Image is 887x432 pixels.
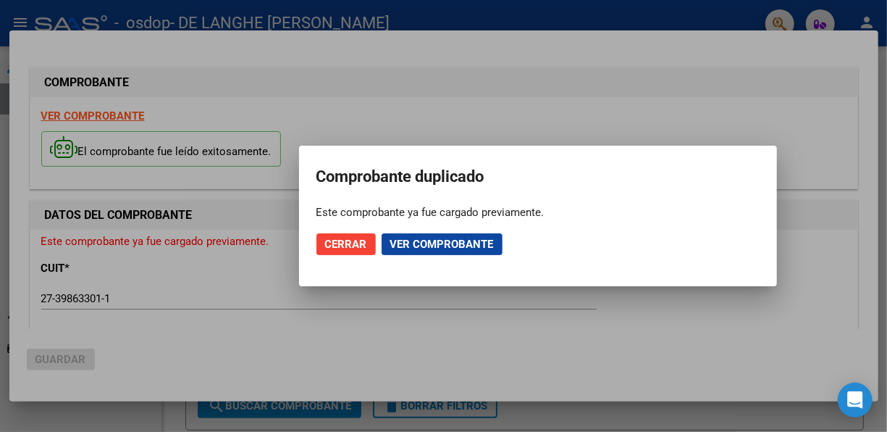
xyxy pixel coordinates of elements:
[316,205,760,220] div: Este comprobante ya fue cargado previamente.
[325,238,367,251] span: Cerrar
[316,163,760,191] h2: Comprobante duplicado
[316,233,376,255] button: Cerrar
[390,238,494,251] span: Ver comprobante
[838,383,873,418] div: Open Intercom Messenger
[382,233,503,255] button: Ver comprobante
